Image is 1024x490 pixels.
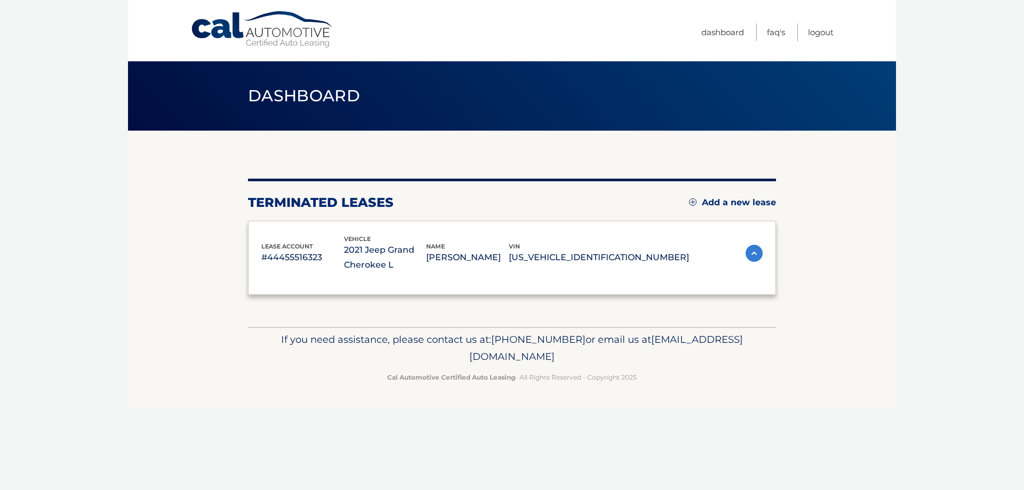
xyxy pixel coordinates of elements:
a: Add a new lease [689,197,776,208]
p: #44455516323 [261,250,344,265]
img: accordion-active.svg [746,245,763,262]
span: [PHONE_NUMBER] [491,333,586,346]
img: add.svg [689,198,697,206]
a: Dashboard [701,23,744,41]
a: FAQ's [767,23,785,41]
a: Cal Automotive [190,11,334,49]
p: - All Rights Reserved - Copyright 2025 [255,372,769,383]
span: vehicle [344,235,371,243]
p: If you need assistance, please contact us at: or email us at [255,331,769,365]
p: [US_VEHICLE_IDENTIFICATION_NUMBER] [509,250,689,265]
h2: terminated leases [248,195,394,211]
a: Logout [808,23,834,41]
span: Dashboard [248,86,360,106]
p: 2021 Jeep Grand Cherokee L [344,243,427,272]
span: lease account [261,243,313,250]
strong: Cal Automotive Certified Auto Leasing [387,373,515,381]
span: vin [509,243,520,250]
span: name [426,243,445,250]
p: [PERSON_NAME] [426,250,509,265]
